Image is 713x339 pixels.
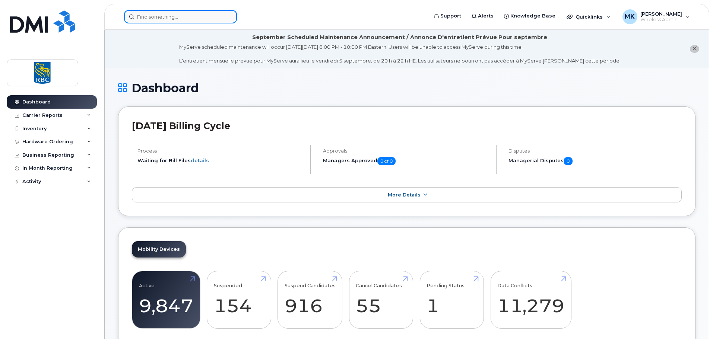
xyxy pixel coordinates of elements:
h4: Process [137,148,304,154]
a: details [191,157,209,163]
a: Mobility Devices [132,241,186,258]
h5: Managers Approved [323,157,489,165]
a: Suspend Candidates 916 [285,275,336,324]
h1: Dashboard [118,81,695,95]
a: Active 9,847 [139,275,193,324]
h4: Approvals [323,148,489,154]
a: Pending Status 1 [427,275,477,324]
button: close notification [690,45,699,53]
h5: Managerial Disputes [508,157,682,165]
a: Cancel Candidates 55 [356,275,406,324]
div: MyServe scheduled maintenance will occur [DATE][DATE] 8:00 PM - 10:00 PM Eastern. Users will be u... [179,44,621,64]
div: September Scheduled Maintenance Announcement / Annonce D'entretient Prévue Pour septembre [252,33,547,41]
li: Waiting for Bill Files [137,157,304,164]
h2: [DATE] Billing Cycle [132,120,682,131]
a: Suspended 154 [214,275,264,324]
span: More Details [388,192,421,198]
span: 0 of 0 [377,157,396,165]
span: 0 [564,157,573,165]
h4: Disputes [508,148,682,154]
a: Data Conflicts 11,279 [497,275,564,324]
